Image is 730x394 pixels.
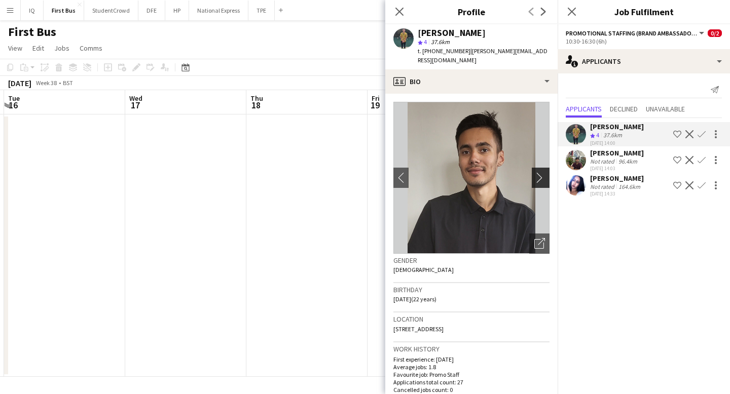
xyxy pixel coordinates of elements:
[28,42,48,55] a: Edit
[393,285,550,294] h3: Birthday
[590,190,644,197] div: [DATE] 14:33
[32,44,44,53] span: Edit
[610,105,638,112] span: Declined
[393,266,454,273] span: [DEMOGRAPHIC_DATA]
[50,42,74,55] a: Jobs
[393,325,444,333] span: [STREET_ADDRESS]
[566,105,602,112] span: Applicants
[566,29,698,37] span: Promotional Staffing (Brand Ambassadors)
[63,79,73,87] div: BST
[616,157,639,165] div: 96.4km
[393,314,550,324] h3: Location
[138,1,165,20] button: DFE
[590,165,644,172] div: [DATE] 14:03
[8,24,56,40] h1: First Bus
[590,183,616,190] div: Not rated
[558,49,730,73] div: Applicants
[708,29,722,37] span: 0/2
[385,5,558,18] h3: Profile
[601,131,624,140] div: 37.6km
[418,47,470,55] span: t. [PHONE_NUMBER]
[393,295,436,303] span: [DATE] (22 years)
[44,1,84,20] button: First Bus
[165,1,189,20] button: HP
[8,44,22,53] span: View
[370,99,380,111] span: 19
[249,99,263,111] span: 18
[590,174,644,183] div: [PERSON_NAME]
[558,5,730,18] h3: Job Fulfilment
[590,122,644,131] div: [PERSON_NAME]
[566,37,722,45] div: 10:30-16:30 (6h)
[393,356,550,363] p: First experience: [DATE]
[7,99,20,111] span: 16
[189,1,248,20] button: National Express
[8,78,31,88] div: [DATE]
[590,157,616,165] div: Not rated
[590,148,644,157] div: [PERSON_NAME]
[250,94,263,103] span: Thu
[616,183,642,190] div: 164.6km
[33,79,59,87] span: Week 38
[393,386,550,393] p: Cancelled jobs count: 0
[54,44,69,53] span: Jobs
[424,38,427,46] span: 4
[393,102,550,254] img: Crew avatar or photo
[429,38,452,46] span: 37.6km
[80,44,102,53] span: Comms
[84,1,138,20] button: StudentCrowd
[393,371,550,378] p: Favourite job: Promo Staff
[646,105,685,112] span: Unavailable
[248,1,275,20] button: TPE
[393,378,550,386] p: Applications total count: 27
[418,28,486,37] div: [PERSON_NAME]
[128,99,142,111] span: 17
[385,69,558,94] div: Bio
[393,344,550,353] h3: Work history
[566,29,706,37] button: Promotional Staffing (Brand Ambassadors)
[21,1,44,20] button: IQ
[8,94,20,103] span: Tue
[393,363,550,371] p: Average jobs: 1.8
[418,47,547,64] span: | [PERSON_NAME][EMAIL_ADDRESS][DOMAIN_NAME]
[129,94,142,103] span: Wed
[4,42,26,55] a: View
[590,140,644,146] div: [DATE] 14:00
[372,94,380,103] span: Fri
[529,233,550,254] div: Open photos pop-in
[596,131,599,139] span: 4
[393,256,550,265] h3: Gender
[76,42,106,55] a: Comms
